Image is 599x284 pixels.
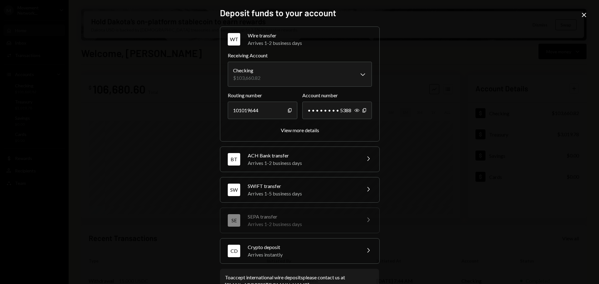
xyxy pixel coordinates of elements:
[228,214,240,227] div: SE
[248,251,357,258] div: Arrives instantly
[228,102,297,119] div: 101019644
[302,92,372,99] label: Account number
[228,62,372,87] button: Receiving Account
[220,238,379,263] button: CDCrypto depositArrives instantly
[248,159,357,167] div: Arrives 1-2 business days
[228,153,240,166] div: BT
[248,152,357,159] div: ACH Bank transfer
[228,52,372,134] div: WTWire transferArrives 1-2 business days
[228,245,240,257] div: CD
[220,177,379,202] button: SWSWIFT transferArrives 1-5 business days
[220,208,379,233] button: SESEPA transferArrives 1-2 business days
[228,92,297,99] label: Routing number
[220,27,379,52] button: WTWire transferArrives 1-2 business days
[281,127,319,134] button: View more details
[228,33,240,46] div: WT
[248,213,357,220] div: SEPA transfer
[302,102,372,119] div: • • • • • • • • 5388
[248,190,357,197] div: Arrives 1-5 business days
[220,147,379,172] button: BTACH Bank transferArrives 1-2 business days
[248,220,357,228] div: Arrives 1-2 business days
[228,184,240,196] div: SW
[281,127,319,133] div: View more details
[248,39,372,47] div: Arrives 1-2 business days
[248,32,372,39] div: Wire transfer
[248,243,357,251] div: Crypto deposit
[220,7,379,19] h2: Deposit funds to your account
[228,52,372,59] label: Receiving Account
[248,182,357,190] div: SWIFT transfer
